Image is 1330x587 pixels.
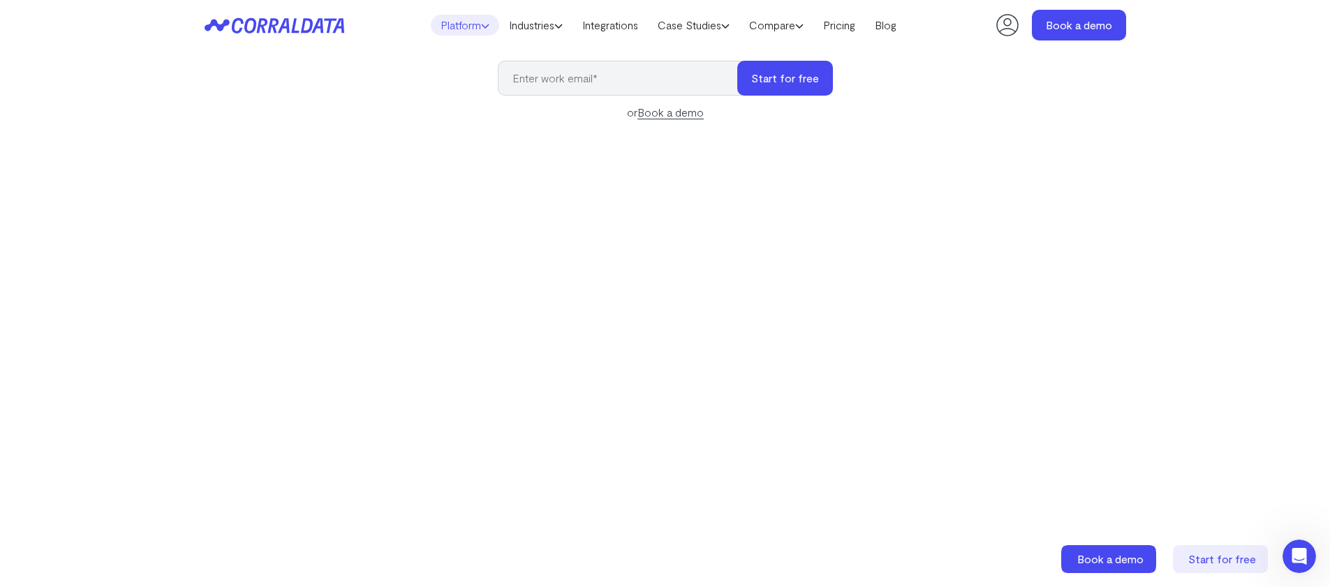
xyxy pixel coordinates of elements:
a: Industries [499,15,572,36]
a: Compare [739,15,813,36]
span: Start for free [1188,552,1256,565]
a: Pricing [813,15,865,36]
div: or [498,104,833,121]
a: Case Studies [648,15,739,36]
a: Book a demo [1032,10,1126,40]
button: Start for free [737,61,833,96]
a: Start for free [1173,545,1271,573]
span: Book a demo [1077,552,1144,565]
a: Book a demo [1061,545,1159,573]
a: Blog [865,15,906,36]
a: Book a demo [637,105,704,119]
a: Integrations [572,15,648,36]
a: Platform [431,15,499,36]
input: Enter work email* [498,61,751,96]
iframe: Intercom live chat [1283,540,1316,573]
